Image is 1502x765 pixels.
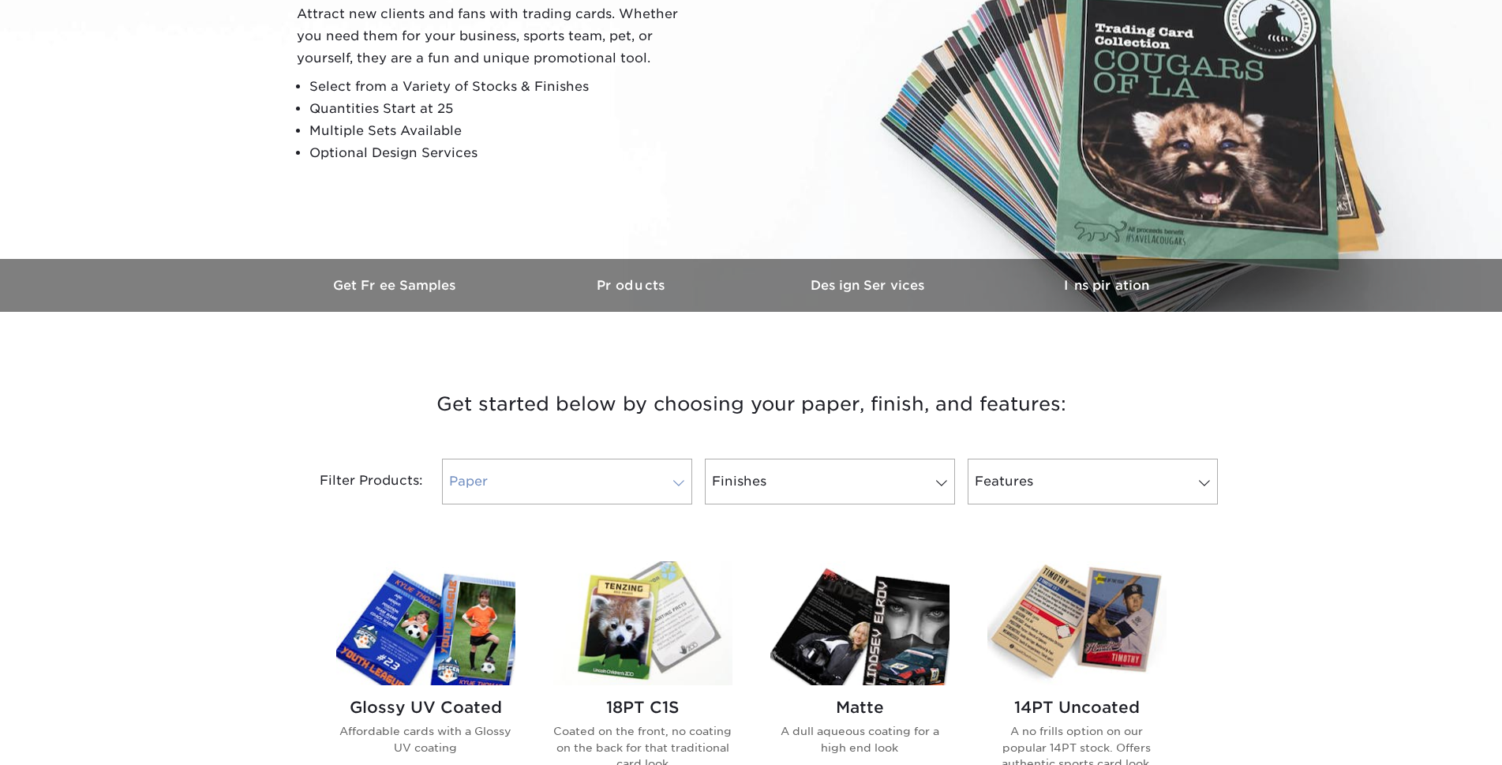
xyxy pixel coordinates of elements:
p: A dull aqueous coating for a high end look [770,723,950,756]
li: Multiple Sets Available [309,120,691,142]
li: Optional Design Services [309,142,691,164]
a: Design Services [751,259,988,312]
h2: 14PT Uncoated [987,698,1167,717]
div: Filter Products: [278,459,436,504]
a: Products [515,259,751,312]
a: Finishes [705,459,955,504]
h3: Design Services [751,278,988,293]
p: Attract new clients and fans with trading cards. Whether you need them for your business, sports ... [297,3,691,69]
a: Features [968,459,1218,504]
li: Quantities Start at 25 [309,98,691,120]
img: Glossy UV Coated Trading Cards [336,561,515,685]
a: Paper [442,459,692,504]
h2: 18PT C1S [553,698,732,717]
p: Affordable cards with a Glossy UV coating [336,723,515,756]
img: 18PT C1S Trading Cards [553,561,732,685]
a: Inspiration [988,259,1225,312]
img: Matte Trading Cards [770,561,950,685]
h3: Get Free Samples [278,278,515,293]
h3: Products [515,278,751,293]
h2: Glossy UV Coated [336,698,515,717]
li: Select from a Variety of Stocks & Finishes [309,76,691,98]
h2: Matte [770,698,950,717]
h3: Inspiration [988,278,1225,293]
h3: Get started below by choosing your paper, finish, and features: [290,369,1213,440]
img: 14PT Uncoated Trading Cards [987,561,1167,685]
a: Get Free Samples [278,259,515,312]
